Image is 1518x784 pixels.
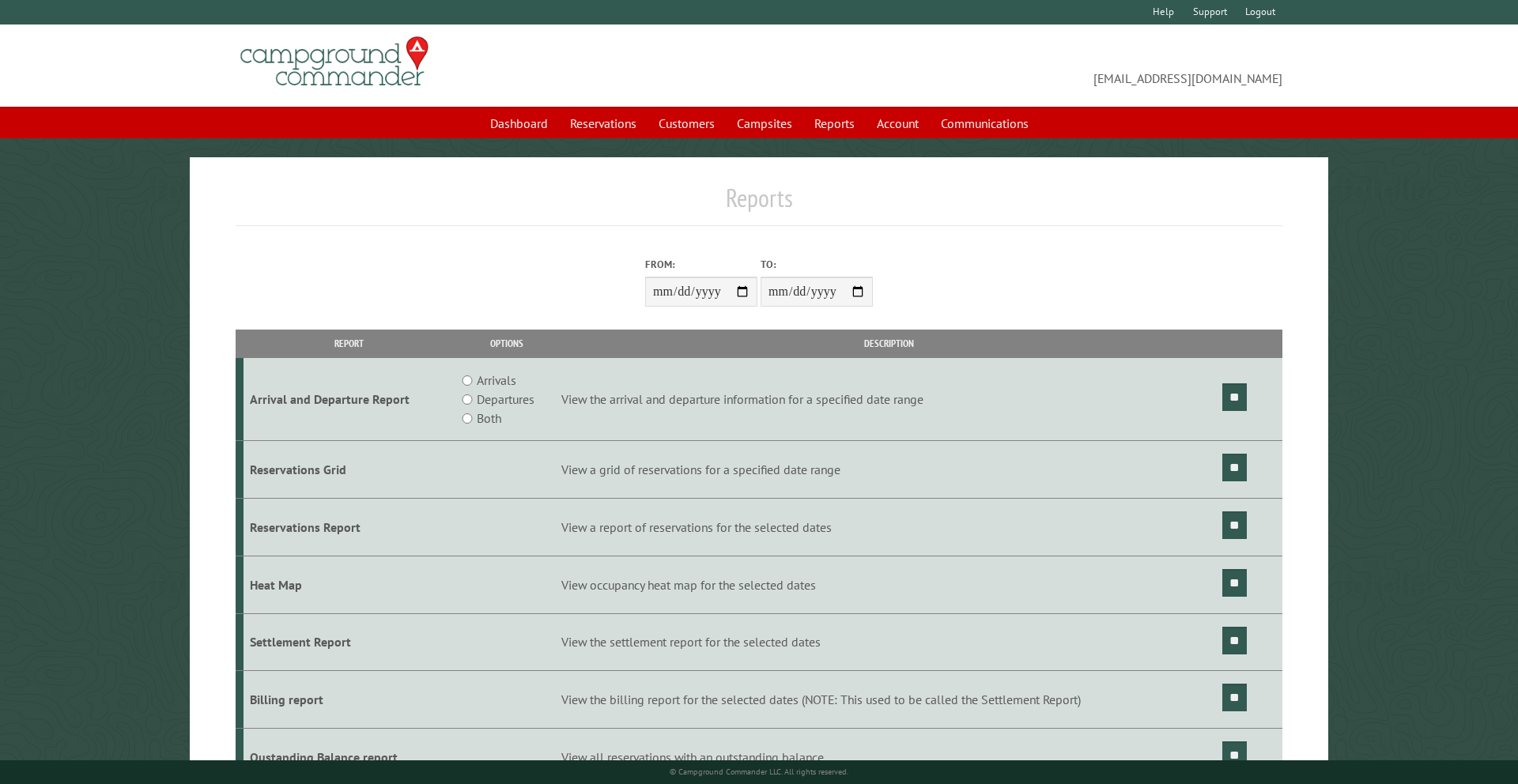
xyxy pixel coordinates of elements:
[649,108,724,138] a: Customers
[561,108,646,138] a: Reservations
[244,358,456,441] td: Arrival and Departure Report
[727,108,802,138] a: Campsites
[931,108,1038,138] a: Communications
[558,671,1219,729] td: View the billing report for the selected dates (NOTE: This used to be called the Settlement Report)
[244,330,456,357] th: Report
[761,257,873,272] label: To:
[477,409,501,428] label: Both
[558,613,1219,671] td: View the settlement report for the selected dates
[805,108,864,138] a: Reports
[477,371,516,390] label: Arrivals
[236,183,1283,226] h1: Reports
[670,767,848,777] small: © Campground Commander LLC. All rights reserved.
[244,441,456,499] td: Reservations Grid
[236,31,433,92] img: Campground Commander
[481,108,557,138] a: Dashboard
[558,498,1219,556] td: View a report of reservations for the selected dates
[244,671,456,729] td: Billing report
[558,556,1219,613] td: View occupancy heat map for the selected dates
[759,43,1282,88] span: [EMAIL_ADDRESS][DOMAIN_NAME]
[558,330,1219,357] th: Description
[645,257,757,272] label: From:
[558,441,1219,499] td: View a grid of reservations for a specified date range
[455,330,558,357] th: Options
[244,613,456,671] td: Settlement Report
[244,556,456,613] td: Heat Map
[867,108,928,138] a: Account
[244,498,456,556] td: Reservations Report
[477,390,534,409] label: Departures
[558,358,1219,441] td: View the arrival and departure information for a specified date range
